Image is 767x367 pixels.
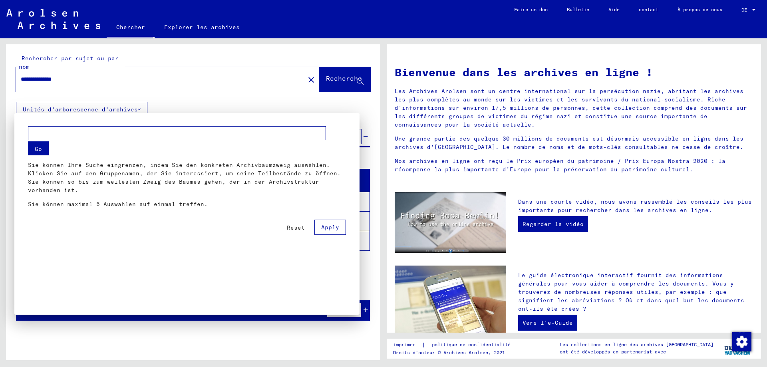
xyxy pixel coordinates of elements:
span: Apply [321,224,339,231]
span: Reset [287,224,305,231]
button: Apply [314,220,346,235]
img: Modifier le consentement [732,332,751,351]
button: Reset [280,220,311,235]
button: Go [28,141,49,155]
p: Sie können Ihre Suche eingrenzen, indem Sie den konkreten Archivbaumzweig auswählen. Klicken Sie ... [28,161,346,194]
p: Sie können maximal 5 Auswahlen auf einmal treffen. [28,200,346,208]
